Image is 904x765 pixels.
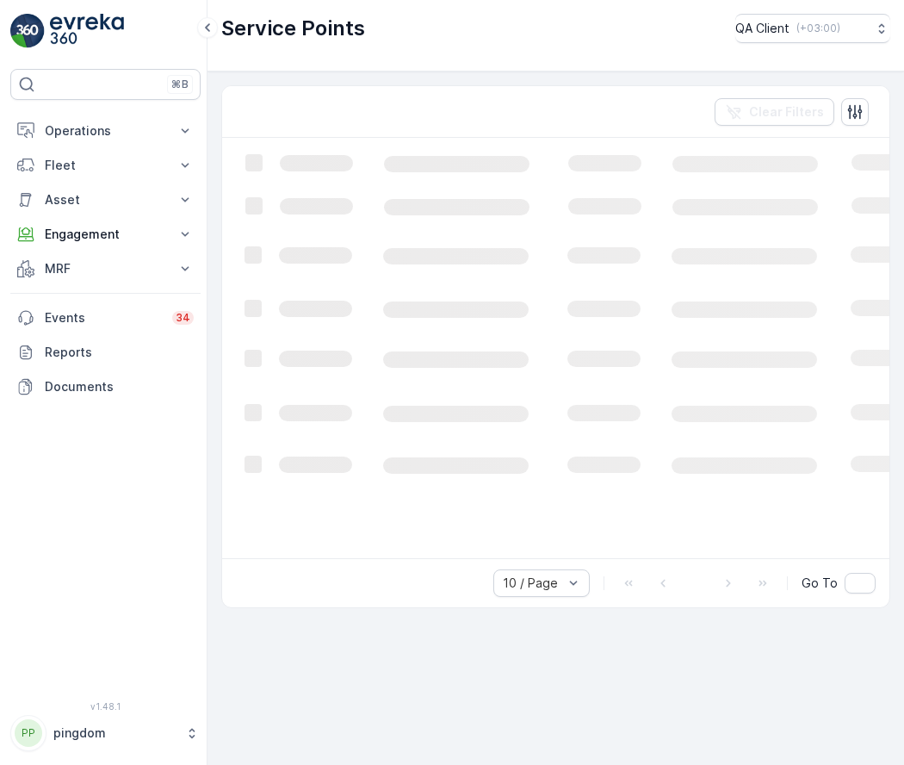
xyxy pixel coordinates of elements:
img: logo [10,14,45,48]
p: pingdom [53,725,176,742]
button: PPpingdom [10,715,201,751]
p: ⌘B [171,78,189,91]
p: QA Client [735,20,789,37]
div: PP [15,719,42,747]
p: Asset [45,191,166,208]
p: 34 [176,311,190,325]
a: Reports [10,335,201,370]
button: Operations [10,114,201,148]
span: v 1.48.1 [10,701,201,712]
a: Events34 [10,301,201,335]
p: Documents [45,378,194,395]
img: logo_light-DOdMpM7g.png [50,14,124,48]
p: MRF [45,260,166,277]
p: ( +03:00 ) [796,22,840,35]
button: MRF [10,252,201,286]
span: Go To [802,575,838,592]
button: Asset [10,183,201,217]
p: Service Points [221,15,365,42]
button: Clear Filters [715,98,834,126]
p: Engagement [45,226,166,243]
p: Clear Filters [749,103,824,121]
p: Fleet [45,157,166,174]
a: Documents [10,370,201,404]
p: Events [45,309,162,327]
p: Reports [45,344,194,361]
button: Fleet [10,148,201,183]
button: Engagement [10,217,201,252]
p: Operations [45,122,166,140]
button: QA Client(+03:00) [735,14,890,43]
